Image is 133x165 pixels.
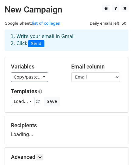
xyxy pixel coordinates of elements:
span: Daily emails left: 50 [88,20,128,27]
a: Copy/paste... [11,72,48,82]
div: Loading... [11,122,122,138]
small: Google Sheet: [5,21,60,26]
a: Templates [11,88,37,94]
a: Load... [11,97,34,106]
button: Save [44,97,60,106]
a: Daily emails left: 50 [88,21,128,26]
h5: Recipients [11,122,122,129]
a: list of colleges [32,21,60,26]
h5: Advanced [11,154,122,160]
div: 1. Write your email in Gmail 2. Click [6,33,127,47]
h5: Variables [11,63,62,70]
h2: New Campaign [5,5,128,15]
h5: Email column [71,63,122,70]
span: Send [28,40,44,47]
